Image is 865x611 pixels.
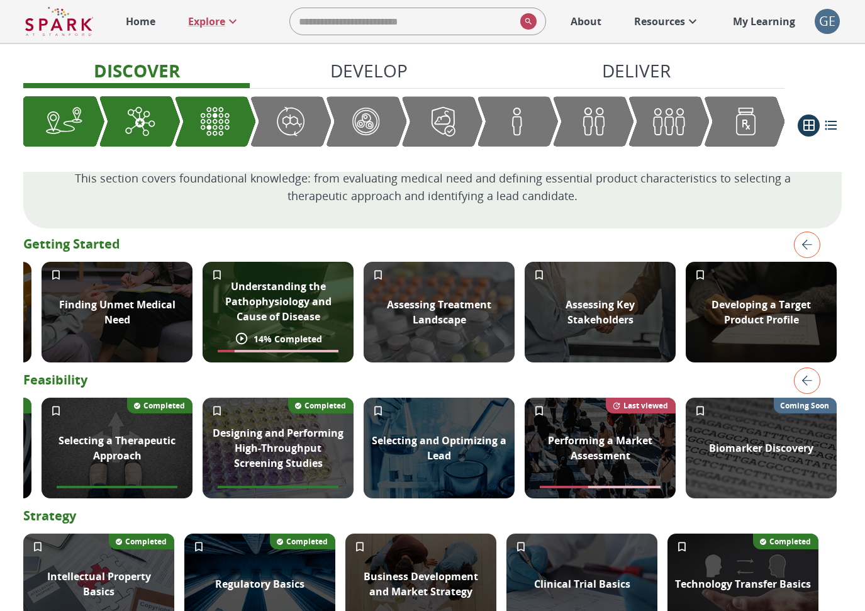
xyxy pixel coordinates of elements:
[532,433,668,463] p: Performing a Market Assessment
[727,8,802,35] a: My Learning
[564,8,608,35] a: About
[23,507,842,525] p: Strategy
[64,169,801,205] p: This section covers foundational knowledge: from evaluating medical need and defining essential p...
[143,400,185,411] p: Completed
[798,115,820,137] button: grid view
[780,400,829,411] p: Coming Soon
[623,400,668,411] p: Last viewed
[218,350,338,352] span: Module completion progress of user
[815,9,840,34] div: GE
[789,227,825,263] button: left
[286,536,328,547] p: Completed
[686,262,837,362] div: A person writing on a document
[57,486,177,488] span: Module completion progress of user
[254,332,322,345] p: 14 % Completed
[372,405,384,417] svg: Add to My Learning
[532,297,668,327] p: Assessing Key Stakeholders
[49,433,185,463] p: Selecting a Therapeutic Approach
[364,398,515,498] div: Science laboratory glass ware and flasks
[686,398,837,498] div: DNA sequence
[211,269,223,281] svg: Add to My Learning
[515,541,527,553] svg: Add to My Learning
[193,541,205,553] svg: Add to My Learning
[602,57,671,84] p: Deliver
[534,576,630,591] p: Clinical Trial Basics
[182,8,247,35] a: Explore
[203,398,354,498] div: A 96 well assay plate
[31,569,167,599] p: Intellectual Property Basics
[218,486,338,488] span: Module completion progress of user
[50,405,62,417] svg: Add to My Learning
[304,400,346,411] p: Completed
[31,541,44,553] svg: Add to My Learning
[372,269,384,281] svg: Add to My Learning
[354,541,366,553] svg: Add to My Learning
[525,398,676,498] div: A large group of people walking in public
[693,297,829,327] p: Developing a Target Product Profile
[694,405,706,417] svg: Add to My Learning
[675,576,811,591] p: Technology Transfer Basics
[676,541,688,553] svg: Add to My Learning
[94,57,180,84] p: Discover
[371,433,507,463] p: Selecting and Optimizing a Lead
[126,14,155,29] p: Home
[789,362,825,399] button: left
[120,8,162,35] a: Home
[533,269,545,281] svg: Add to My Learning
[709,440,813,456] p: Biomarker Discovery
[628,8,706,35] a: Resources
[330,57,408,84] p: Develop
[42,262,193,362] div: Two people in conversation with one taking notes
[571,14,601,29] p: About
[23,235,842,254] p: Getting Started
[769,536,811,547] p: Completed
[540,486,661,488] span: Module completion progress of user
[525,262,676,362] div: Two people engaged in handshake
[694,269,706,281] svg: Add to My Learning
[23,96,785,147] div: Graphic showing the progression through the Discover, Develop, and Deliver pipeline, highlighting...
[125,536,167,547] p: Completed
[188,14,225,29] p: Explore
[815,9,840,34] button: account of current user
[371,297,507,327] p: Assessing Treatment Landscape
[42,398,193,498] div: Person looking at multi directional arrow
[533,405,545,417] svg: Add to My Learning
[211,405,223,417] svg: Add to My Learning
[210,425,346,471] p: Designing and Performing High-Throughput Screening Studies
[364,262,515,362] div: Different types of pills and tablets
[25,6,93,36] img: Logo of SPARK at Stanford
[515,8,537,35] button: search
[215,576,304,591] p: Regulatory Basics
[820,115,842,137] button: list view
[50,269,62,281] svg: Add to My Learning
[634,14,685,29] p: Resources
[210,279,346,324] p: Understanding the Pathophysiology and Cause of Disease
[23,371,842,390] p: Feasibility
[733,14,795,29] p: My Learning
[203,262,354,362] div: A microscope examining a sample
[353,569,489,599] p: Business Development and Market Strategy
[49,297,185,327] p: Finding Unmet Medical Need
